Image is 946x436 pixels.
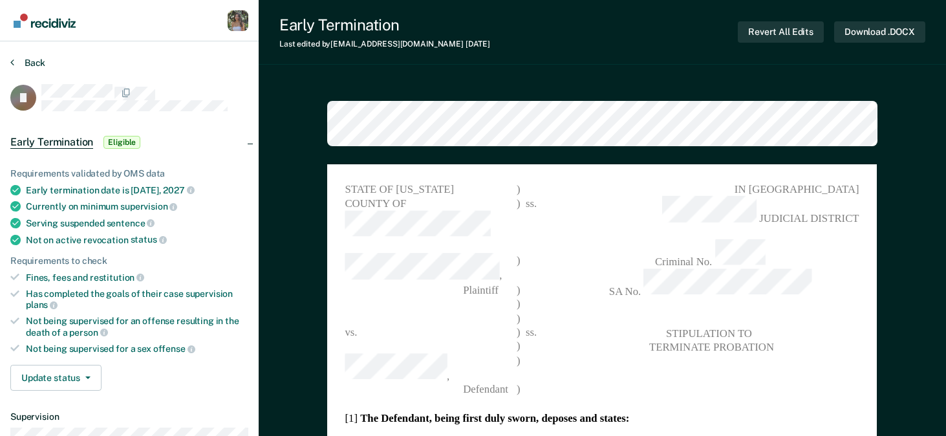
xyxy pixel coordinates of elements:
[562,182,859,197] span: IN [GEOGRAPHIC_DATA]
[345,284,499,296] span: Plaintiff
[26,234,248,246] div: Not on active revocation
[120,201,177,212] span: supervision
[738,21,824,43] button: Revert All Edits
[10,365,102,391] button: Update status
[562,269,859,298] span: SA No.
[345,254,517,283] span: ,
[521,325,543,340] span: ss.
[26,184,248,196] div: Early termination date is [DATE],
[279,16,490,34] div: Early Termination
[517,325,521,340] span: )
[466,39,490,49] span: [DATE]
[26,217,248,229] div: Serving suspended
[26,289,248,311] div: Has completed the goals of their case supervision
[279,39,490,49] div: Last edited by [EMAIL_ADDRESS][DOMAIN_NAME]
[228,10,248,31] button: Profile dropdown button
[521,197,543,240] span: ss.
[517,283,521,297] span: )
[10,168,248,179] div: Requirements validated by OMS data
[562,326,859,354] pre: STIPULATION TO TERMINATE PROBATION
[345,353,517,382] span: ,
[517,254,521,283] span: )
[345,326,358,338] span: vs.
[517,382,521,397] span: )
[517,311,521,325] span: )
[131,234,167,245] span: status
[517,182,521,197] span: )
[517,353,521,382] span: )
[26,300,58,310] span: plans
[834,21,925,43] button: Download .DOCX
[562,240,859,269] span: Criminal No.
[153,343,195,354] span: offense
[163,185,194,195] span: 2027
[10,256,248,267] div: Requirements to check
[345,411,859,425] section: [1]
[360,411,629,423] strong: The Defendant, being first duly sworn, deposes and states:
[14,14,76,28] img: Recidiviz
[103,136,140,149] span: Eligible
[90,272,144,283] span: restitution
[26,316,248,338] div: Not being supervised for an offense resulting in the death of a
[26,343,248,354] div: Not being supervised for a sex
[345,197,517,240] span: COUNTY OF
[26,201,248,212] div: Currently on minimum
[562,197,859,226] span: JUDICIAL DISTRICT
[10,57,45,69] button: Back
[107,218,155,228] span: sentence
[517,340,521,354] span: )
[26,272,248,283] div: Fines, fees and
[69,327,107,338] span: person
[345,384,509,395] span: Defendant
[10,136,93,149] span: Early Termination
[517,197,521,240] span: )
[517,297,521,311] span: )
[345,182,517,197] span: STATE OF [US_STATE]
[10,411,248,422] dt: Supervision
